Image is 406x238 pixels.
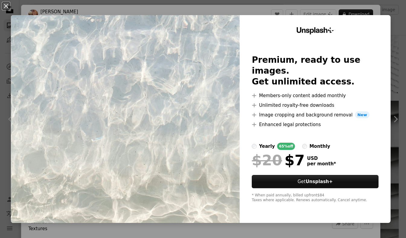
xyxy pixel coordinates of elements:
[252,92,378,99] li: Members-only content added monthly
[305,179,333,184] strong: Unsplash+
[277,143,295,150] div: 65% off
[307,161,336,167] span: per month *
[252,111,378,119] li: Image cropping and background removal
[252,102,378,109] li: Unlimited royalty-free downloads
[252,144,257,149] input: yearly65%off
[302,144,307,149] input: monthly
[252,175,378,188] button: GetUnsplash+
[259,143,275,150] div: yearly
[309,143,330,150] div: monthly
[252,152,305,168] div: $7
[355,111,369,119] span: New
[252,152,282,168] span: $20
[307,156,336,161] span: USD
[252,55,378,87] h2: Premium, ready to use images. Get unlimited access.
[252,193,378,203] div: * When paid annually, billed upfront $84 Taxes where applicable. Renews automatically. Cancel any...
[252,121,378,128] li: Enhanced legal protections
